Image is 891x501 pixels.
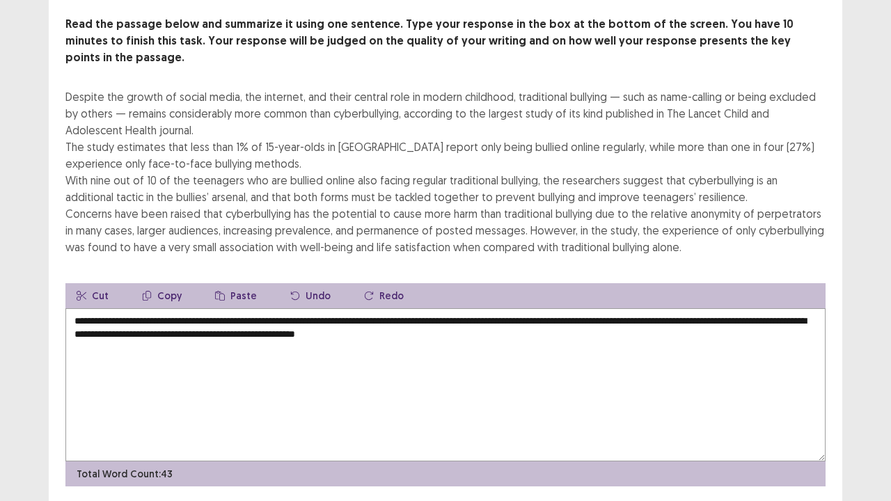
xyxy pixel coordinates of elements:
p: Total Word Count: 43 [77,467,173,482]
p: Read the passage below and summarize it using one sentence. Type your response in the box at the ... [65,16,826,66]
button: Redo [353,283,415,308]
button: Undo [279,283,342,308]
div: Despite the growth of social media, the internet, and their central role in modern childhood, tra... [65,88,826,255]
button: Copy [131,283,193,308]
button: Cut [65,283,120,308]
button: Paste [204,283,268,308]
